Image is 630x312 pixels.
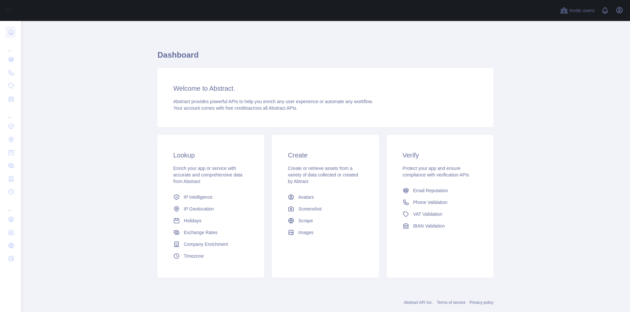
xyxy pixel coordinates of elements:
button: Invite users [559,5,596,16]
a: IBAN Validation [400,220,480,232]
span: IP Intelligence [184,194,213,200]
span: free credits [225,105,248,111]
a: Scrape [285,215,366,227]
span: Images [298,229,313,236]
span: Protect your app and ensure compliance with verification APIs [403,166,469,177]
span: Screenshot [298,206,322,212]
h3: Create [288,151,363,160]
span: Timezone [184,253,204,259]
a: Company Enrichment [171,238,251,250]
span: Holidays [184,217,201,224]
div: ... [5,106,16,119]
a: Timezone [171,250,251,262]
span: Company Enrichment [184,241,228,248]
span: IBAN Validation [413,223,445,229]
span: Email Reputation [413,187,448,194]
span: IP Geolocation [184,206,214,212]
span: Scrape [298,217,313,224]
a: Terms of service [437,300,465,305]
a: Exchange Rates [171,227,251,238]
a: Holidays [171,215,251,227]
span: Avatars [298,194,314,200]
span: VAT Validation [413,211,442,217]
span: Invite users [569,7,595,14]
h1: Dashboard [157,50,493,65]
a: VAT Validation [400,208,480,220]
a: Screenshot [285,203,366,215]
span: Your account comes with across all Abstract APIs. [173,105,297,111]
a: Phone Validation [400,196,480,208]
span: Create or retrieve assets from a variety of data collected or created by Abtract [288,166,358,184]
a: Avatars [285,191,366,203]
h3: Lookup [173,151,248,160]
span: Phone Validation [413,199,448,206]
h3: Verify [403,151,478,160]
div: ... [5,199,16,212]
div: ... [5,39,16,52]
a: IP Geolocation [171,203,251,215]
span: Abstract provides powerful APIs to help you enrich any user experience or automate any workflow. [173,99,373,104]
span: Exchange Rates [184,229,218,236]
a: Email Reputation [400,185,480,196]
a: Images [285,227,366,238]
h3: Welcome to Abstract. [173,84,478,93]
span: Enrich your app or service with accurate and comprehensive data from Abstract [173,166,242,184]
a: IP Intelligence [171,191,251,203]
a: Abstract API Inc. [404,300,433,305]
a: Privacy policy [470,300,493,305]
